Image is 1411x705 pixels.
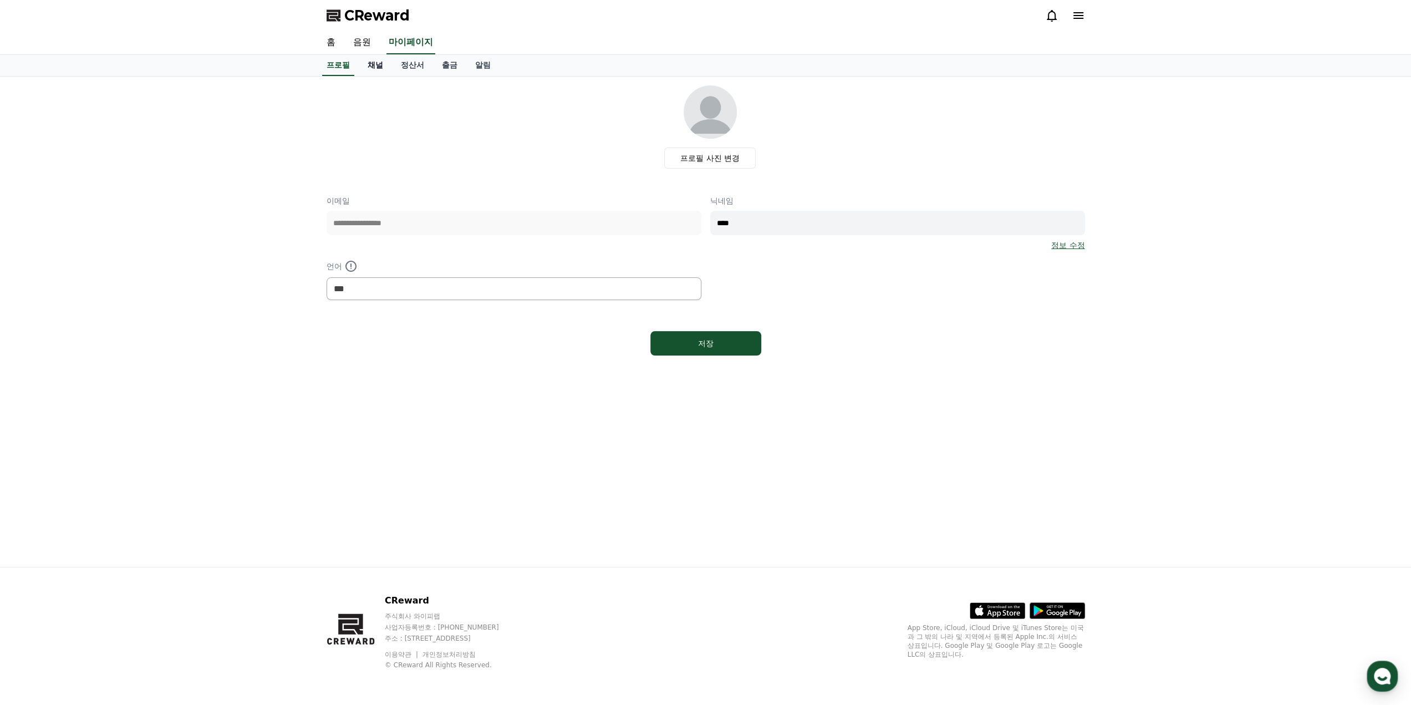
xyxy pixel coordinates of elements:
span: CReward [344,7,410,24]
label: 프로필 사진 변경 [664,148,756,169]
p: 언어 [327,260,701,273]
span: 설정 [171,368,185,377]
a: 채널 [359,55,392,76]
img: profile_image [684,85,737,139]
a: 알림 [466,55,500,76]
a: 프로필 [322,55,354,76]
p: 주식회사 와이피랩 [385,612,520,621]
a: 출금 [433,55,466,76]
a: CReward [327,7,410,24]
a: 대화 [73,352,143,379]
a: 정산서 [392,55,433,76]
a: 홈 [3,352,73,379]
p: App Store, iCloud, iCloud Drive 및 iTunes Store는 미국과 그 밖의 나라 및 지역에서 등록된 Apple Inc.의 서비스 상표입니다. Goo... [908,623,1085,659]
p: 주소 : [STREET_ADDRESS] [385,634,520,643]
a: 마이페이지 [386,31,435,54]
a: 정보 수정 [1051,240,1084,251]
div: 저장 [673,338,739,349]
span: 대화 [101,369,115,378]
button: 저장 [650,331,761,356]
p: © CReward All Rights Reserved. [385,661,520,670]
a: 개인정보처리방침 [422,651,476,658]
p: 이메일 [327,195,701,206]
p: CReward [385,594,520,607]
a: 홈 [318,31,344,54]
a: 설정 [143,352,213,379]
span: 홈 [35,368,42,377]
a: 음원 [344,31,380,54]
p: 닉네임 [710,195,1085,206]
p: 사업자등록번호 : [PHONE_NUMBER] [385,623,520,632]
a: 이용약관 [385,651,420,658]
